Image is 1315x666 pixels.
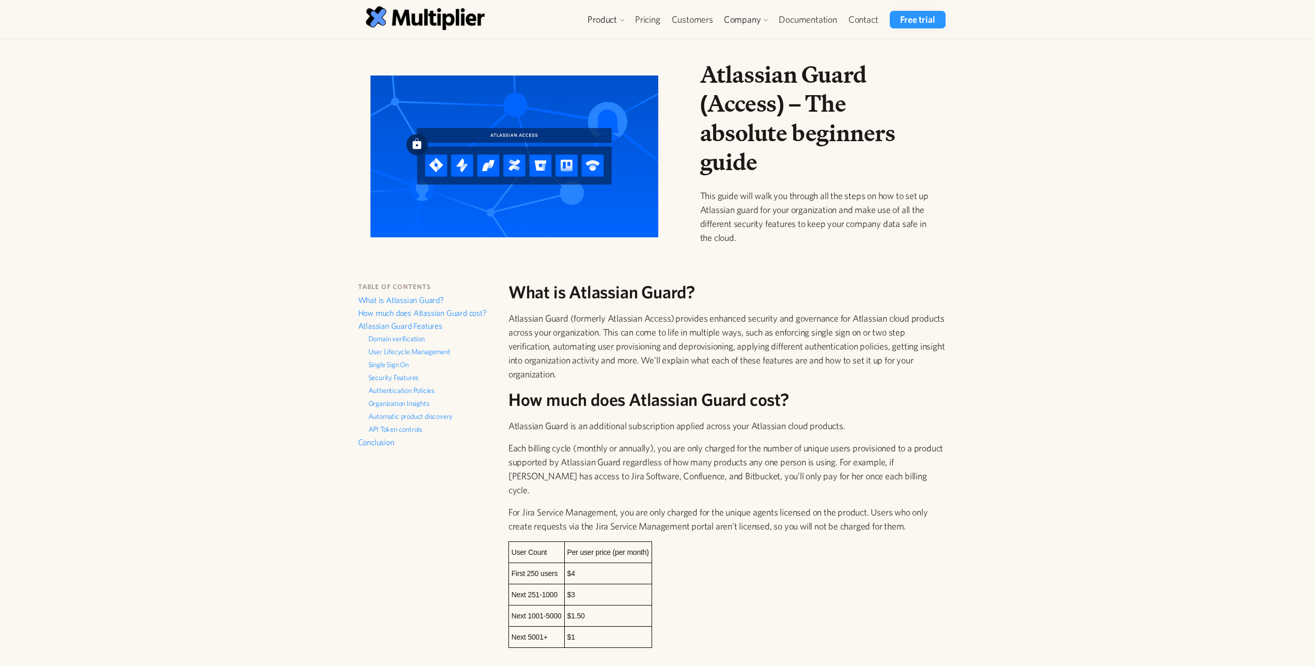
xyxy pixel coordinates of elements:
[508,505,950,533] p: For Jira Service Management, you are only charged for the unique agents licensed on the product. ...
[512,591,558,599] span: Next 251-1000
[564,605,652,626] td: $1.50
[368,411,498,424] a: Automatic product discovery
[358,295,498,308] a: What is Atlassian Guard?
[358,437,498,450] a: Conclusion
[368,334,498,346] a: Domain verification
[508,441,950,497] p: Each billing cycle (monthly or annually), you are only charged for the number of unique users pro...
[567,591,575,599] span: $3
[368,346,498,359] a: User Lifecycle Management
[564,626,652,647] td: $1
[719,11,773,28] div: Company
[508,311,950,381] p: Atlassian Guard (formerly Atlassian Access) provides enhanced security and governance for Atlassi...
[358,321,498,334] a: Atlassian Guard Features
[512,633,548,641] span: Next 5001+
[368,398,498,411] a: Organization Insights
[368,359,498,372] a: Single Sign On
[843,11,884,28] a: Contact
[358,282,498,292] h6: table of contents
[368,424,498,437] a: API Token controls
[582,11,629,28] div: Product
[587,13,617,26] div: Product
[512,612,562,620] span: Next 1001-5000
[700,189,937,245] p: This guide will walk you through all the steps on how to set up Atlassian guard for your organiza...
[370,75,658,237] img: Atlassian Guard (Access) – The absolute beginners guide
[564,563,652,584] td: $4
[508,419,950,433] p: Atlassian Guard is an additional subscription applied across your Atlassian cloud products.
[724,13,761,26] div: Company
[508,563,564,584] td: First 250 users
[629,11,666,28] a: Pricing
[368,385,498,398] a: Authentication Policies
[358,308,498,321] a: How much does Atlassian Guard cost?
[666,11,719,28] a: Customers
[567,548,649,556] span: Per user price (per month)
[890,11,945,28] a: Free trial
[508,282,950,303] h2: What is Atlassian Guard?
[508,389,950,411] h2: How much does Atlassian Guard cost?
[773,11,842,28] a: Documentation
[368,372,498,385] a: Security Features
[512,548,547,556] span: User Count
[700,60,937,176] h1: Atlassian Guard (Access) – The absolute beginners guide
[508,648,950,662] p: ‍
